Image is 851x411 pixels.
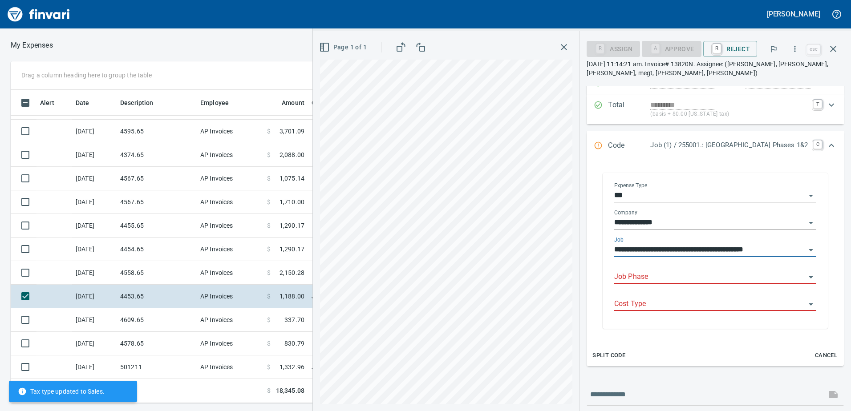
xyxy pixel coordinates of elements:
div: Expand [587,161,844,366]
label: Job [614,237,624,242]
td: 4595.65 [117,120,197,143]
button: Open [805,189,817,202]
button: More [785,39,805,59]
span: $ [267,386,271,395]
td: Job (1) / 255001.: [GEOGRAPHIC_DATA] Phases 1&2 [308,285,531,308]
td: 4567.65 [117,167,197,190]
td: AP Invoices [197,214,263,238]
p: Total [608,100,650,119]
span: $ [267,363,271,371]
p: (basis + $0.00 [US_STATE] tax) [650,110,808,119]
td: AP Invoices [197,143,263,167]
label: Expense Type [614,183,647,188]
nav: breadcrumb [11,40,53,51]
a: R [713,44,721,53]
button: Open [805,244,817,256]
span: $ [267,339,271,348]
button: [PERSON_NAME] [765,7,823,21]
span: $ [267,127,271,136]
td: 4454.65 [117,238,197,261]
button: Page 1 of 1 [317,39,370,56]
span: Cancel [814,351,838,361]
p: Code [608,140,650,152]
h5: [PERSON_NAME] [767,9,820,19]
td: AP Invoices [197,308,263,332]
span: $ [267,174,271,183]
span: 3,701.09 [280,127,304,136]
td: [DATE] [72,332,117,355]
button: Flag [764,39,783,59]
td: AP Invoices [197,285,263,308]
td: AP Invoices [197,355,263,379]
td: AP Invoices [197,332,263,355]
span: Employee [200,97,240,108]
td: [DATE] [72,190,117,214]
span: Description [120,97,165,108]
td: 4455.65 [117,214,197,238]
span: Employee [200,97,229,108]
a: esc [807,44,820,54]
span: 1,188.00 [280,292,304,301]
span: 337.70 [284,315,304,324]
td: AP Invoices [197,167,263,190]
label: Company [614,210,637,215]
span: Amount [282,97,304,108]
td: AP Invoices [197,120,263,143]
div: Expand [587,131,844,161]
span: Coding [312,97,344,108]
span: Alert [40,97,66,108]
td: [DATE] [72,285,117,308]
td: [DATE] [72,214,117,238]
td: [DATE] [72,120,117,143]
span: $ [267,221,271,230]
p: [DATE] 11:14:21 am. Invoice# 13820N. Assignee: ([PERSON_NAME], [PERSON_NAME], [PERSON_NAME], megt... [587,60,844,77]
span: $ [267,315,271,324]
span: 1,710.00 [280,197,304,206]
td: [DATE] [72,308,117,332]
p: Drag a column heading here to group the table [21,71,152,80]
td: 4578.65 [117,332,197,355]
button: Split Code [590,349,628,363]
span: Date [76,97,89,108]
span: 18,345.08 [276,386,304,395]
img: Finvari [5,4,72,25]
span: 1,075.14 [280,174,304,183]
td: AP Invoices [197,261,263,285]
td: AP Invoices [197,190,263,214]
span: 1,332.96 [280,363,304,371]
span: Coding [312,97,332,108]
span: 1,290.17 [280,221,304,230]
button: Open [805,298,817,310]
span: This records your message into the invoice and notifies anyone mentioned [823,384,844,405]
span: Split Code [592,351,625,361]
button: Open [805,217,817,229]
span: $ [267,268,271,277]
a: C [813,140,822,149]
td: [DATE] [72,238,117,261]
td: Job (1) [308,355,531,379]
span: Tax type updated to Sales. [18,387,105,396]
span: Page 1 of 1 [321,42,367,53]
td: [DATE] [72,143,117,167]
span: 2,088.00 [280,150,304,159]
div: Expand [587,94,844,124]
span: $ [267,150,271,159]
span: Description [120,97,154,108]
div: Assign [587,44,640,52]
span: $ [267,292,271,301]
p: Job (1) / 255001.: [GEOGRAPHIC_DATA] Phases 1&2 [650,140,808,150]
td: [DATE] [72,167,117,190]
td: [DATE] [72,355,117,379]
td: 4558.65 [117,261,197,285]
span: Reject [710,41,750,56]
span: Date [76,97,101,108]
span: $ [267,197,271,206]
span: 2,150.28 [280,268,304,277]
td: 4374.65 [117,143,197,167]
td: AP Invoices [197,238,263,261]
td: 501211 [117,355,197,379]
td: 4453.65 [117,285,197,308]
span: Close invoice [805,38,844,60]
td: 4609.65 [117,308,197,332]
